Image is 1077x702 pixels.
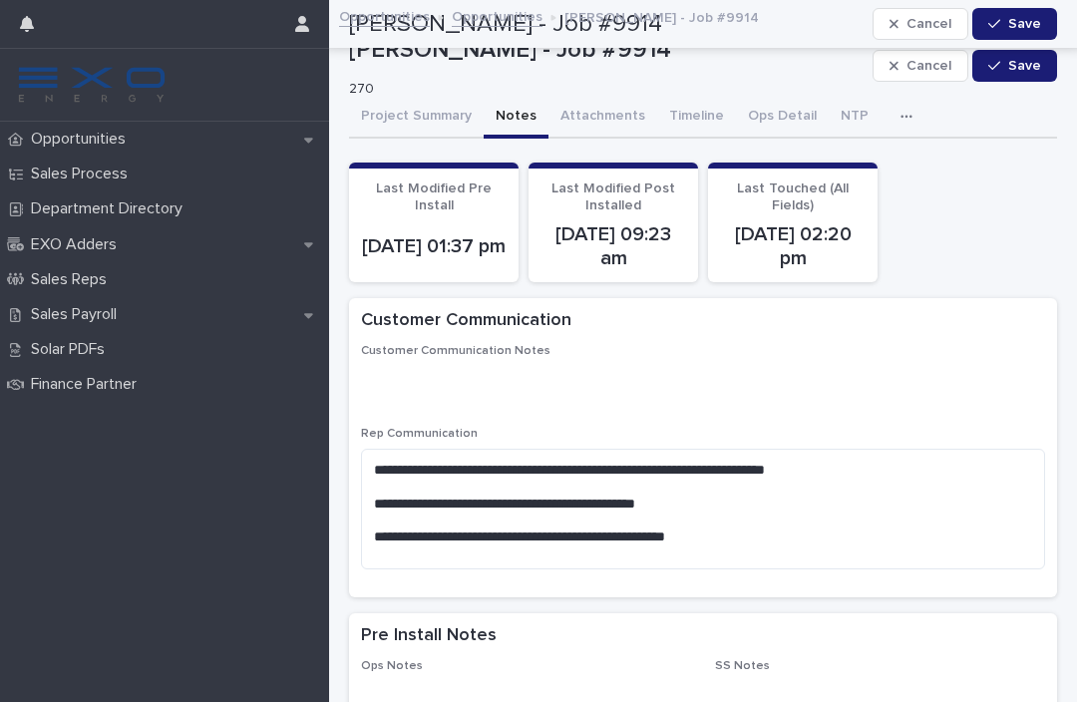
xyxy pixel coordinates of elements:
span: Rep Communication [361,428,478,440]
span: SS Notes [715,660,770,672]
button: Attachments [548,97,657,139]
button: Timeline [657,97,736,139]
img: FKS5r6ZBThi8E5hshIGi [16,65,168,105]
a: Opportunities [339,4,430,27]
p: Department Directory [23,199,198,218]
span: Save [1008,59,1041,73]
p: Sales Reps [23,270,123,289]
p: EXO Adders [23,235,133,254]
button: Notes [484,97,548,139]
span: Last Touched (All Fields) [737,181,849,212]
p: Solar PDFs [23,340,121,359]
h2: Customer Communication [361,310,571,332]
p: Sales Payroll [23,305,133,324]
button: Project Summary [349,97,484,139]
span: Customer Communication Notes [361,345,550,357]
button: Save [972,50,1057,82]
p: Sales Process [23,165,144,183]
p: [DATE] 02:20 pm [720,222,866,270]
span: Last Modified Pre Install [376,181,492,212]
span: Ops Notes [361,660,423,672]
p: [DATE] 01:37 pm [361,234,507,258]
p: Opportunities [23,130,142,149]
p: [DATE] 09:23 am [540,222,686,270]
h2: Pre Install Notes [361,625,497,647]
p: 270 [349,81,857,98]
span: Cancel [906,59,951,73]
a: Opportunities [452,4,542,27]
button: NTP [829,97,881,139]
p: [PERSON_NAME] - Job #9914 [564,5,759,27]
button: Ops Detail [736,97,829,139]
p: [PERSON_NAME] - Job #9914 [349,36,865,65]
p: Finance Partner [23,375,153,394]
span: Last Modified Post Installed [551,181,675,212]
button: Cancel [873,50,968,82]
